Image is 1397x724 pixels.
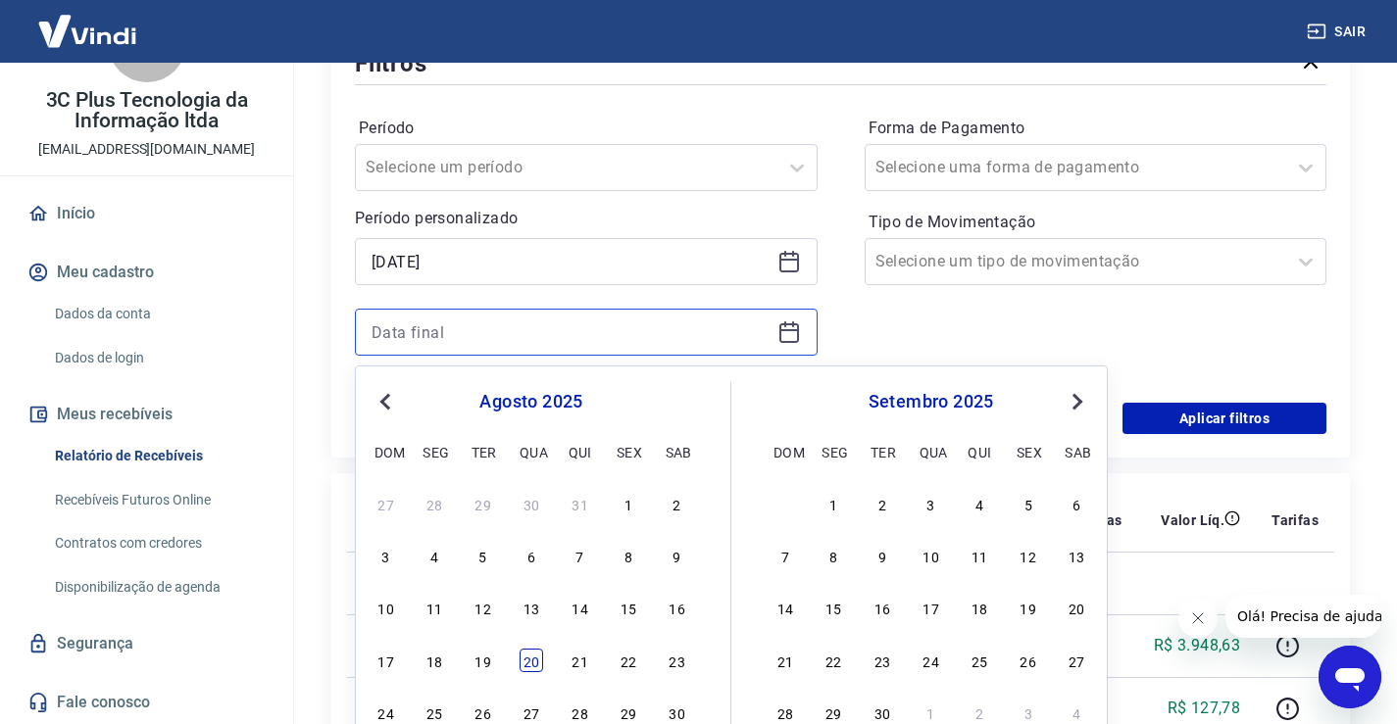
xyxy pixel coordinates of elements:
div: seg [822,440,845,463]
a: Segurança [24,622,270,665]
div: Choose quinta-feira, 4 de setembro de 2025 [968,492,991,515]
div: Choose segunda-feira, 4 de agosto de 2025 [423,544,446,567]
div: Choose sábado, 2 de agosto de 2025 [666,492,689,515]
label: Período [359,117,814,140]
div: Choose segunda-feira, 29 de setembro de 2025 [822,700,845,724]
div: Choose sábado, 16 de agosto de 2025 [666,596,689,619]
div: Choose sexta-feira, 8 de agosto de 2025 [617,544,640,567]
div: Choose segunda-feira, 8 de setembro de 2025 [822,544,845,567]
div: Choose sábado, 4 de outubro de 2025 [1065,700,1088,724]
div: Choose domingo, 31 de agosto de 2025 [773,492,797,515]
div: Choose terça-feira, 29 de julho de 2025 [472,492,495,515]
div: Choose quinta-feira, 14 de agosto de 2025 [569,596,592,619]
a: Início [24,192,270,235]
div: sex [1017,440,1040,463]
div: Choose sábado, 13 de setembro de 2025 [1065,544,1088,567]
div: qui [569,440,592,463]
a: Disponibilização de agenda [47,567,270,607]
div: Choose quinta-feira, 18 de setembro de 2025 [968,596,991,619]
div: Choose sexta-feira, 19 de setembro de 2025 [1017,596,1040,619]
div: Choose sábado, 23 de agosto de 2025 [666,649,689,672]
div: Choose sábado, 27 de setembro de 2025 [1065,649,1088,672]
a: Dados da conta [47,294,270,334]
div: Choose domingo, 10 de agosto de 2025 [374,596,398,619]
div: Choose quinta-feira, 25 de setembro de 2025 [968,649,991,672]
div: qua [520,440,543,463]
div: Choose domingo, 24 de agosto de 2025 [374,700,398,724]
div: Choose terça-feira, 30 de setembro de 2025 [871,700,894,724]
div: Choose quarta-feira, 6 de agosto de 2025 [520,544,543,567]
p: Período personalizado [355,207,818,230]
a: Recebíveis Futuros Online [47,480,270,520]
label: Tipo de Movimentação [869,211,1323,234]
p: R$ 127,78 [1168,697,1241,720]
div: Choose domingo, 3 de agosto de 2025 [374,544,398,567]
div: Choose quarta-feira, 10 de setembro de 2025 [920,544,943,567]
iframe: Botão para abrir a janela de mensagens [1319,646,1381,708]
div: Choose sábado, 6 de setembro de 2025 [1065,492,1088,515]
div: Choose terça-feira, 12 de agosto de 2025 [472,596,495,619]
div: Choose quinta-feira, 2 de outubro de 2025 [968,700,991,724]
button: Aplicar filtros [1123,403,1326,434]
div: Choose quinta-feira, 7 de agosto de 2025 [569,544,592,567]
div: Choose sexta-feira, 12 de setembro de 2025 [1017,544,1040,567]
p: 3C Plus Tecnologia da Informação ltda [16,90,277,131]
button: Next Month [1066,390,1089,413]
p: Valor Líq. [1161,510,1224,530]
iframe: Mensagem da empresa [1225,595,1381,638]
iframe: Fechar mensagem [1178,599,1218,638]
div: Choose quinta-feira, 28 de agosto de 2025 [569,700,592,724]
div: Choose sexta-feira, 5 de setembro de 2025 [1017,492,1040,515]
div: Choose terça-feira, 16 de setembro de 2025 [871,596,894,619]
div: setembro 2025 [771,390,1091,413]
div: Choose quarta-feira, 30 de julho de 2025 [520,492,543,515]
div: Choose quarta-feira, 24 de setembro de 2025 [920,649,943,672]
div: ter [472,440,495,463]
button: Meus recebíveis [24,393,270,436]
div: sab [1065,440,1088,463]
div: Choose quinta-feira, 21 de agosto de 2025 [569,649,592,672]
div: Choose domingo, 27 de julho de 2025 [374,492,398,515]
div: Choose quarta-feira, 3 de setembro de 2025 [920,492,943,515]
div: qui [968,440,991,463]
div: Choose sexta-feira, 1 de agosto de 2025 [617,492,640,515]
div: Choose segunda-feira, 18 de agosto de 2025 [423,649,446,672]
p: [EMAIL_ADDRESS][DOMAIN_NAME] [38,139,255,160]
input: Data inicial [372,247,770,276]
div: Choose segunda-feira, 25 de agosto de 2025 [423,700,446,724]
span: Olá! Precisa de ajuda? [12,14,165,29]
div: Choose segunda-feira, 15 de setembro de 2025 [822,596,845,619]
div: Choose sexta-feira, 26 de setembro de 2025 [1017,649,1040,672]
a: Dados de login [47,338,270,378]
div: Choose sexta-feira, 3 de outubro de 2025 [1017,700,1040,724]
a: Relatório de Recebíveis [47,436,270,476]
div: Choose domingo, 28 de setembro de 2025 [773,700,797,724]
div: Choose domingo, 7 de setembro de 2025 [773,544,797,567]
label: Forma de Pagamento [869,117,1323,140]
div: Choose domingo, 17 de agosto de 2025 [374,649,398,672]
div: Choose segunda-feira, 28 de julho de 2025 [423,492,446,515]
div: Choose segunda-feira, 11 de agosto de 2025 [423,596,446,619]
div: Choose terça-feira, 9 de setembro de 2025 [871,544,894,567]
div: Choose terça-feira, 5 de agosto de 2025 [472,544,495,567]
div: Choose quarta-feira, 1 de outubro de 2025 [920,700,943,724]
button: Previous Month [374,390,397,413]
div: Choose quinta-feira, 31 de julho de 2025 [569,492,592,515]
div: Choose quarta-feira, 17 de setembro de 2025 [920,596,943,619]
div: Choose sábado, 9 de agosto de 2025 [666,544,689,567]
div: seg [423,440,446,463]
button: Sair [1303,14,1373,50]
div: sab [666,440,689,463]
div: Choose sábado, 30 de agosto de 2025 [666,700,689,724]
div: Choose quarta-feira, 27 de agosto de 2025 [520,700,543,724]
div: Choose quinta-feira, 11 de setembro de 2025 [968,544,991,567]
h5: Filtros [355,48,427,79]
p: R$ 3.948,63 [1154,634,1240,657]
div: Choose sexta-feira, 15 de agosto de 2025 [617,596,640,619]
p: Tarifas [1272,510,1319,530]
div: Choose quarta-feira, 20 de agosto de 2025 [520,649,543,672]
div: dom [374,440,398,463]
div: Choose segunda-feira, 22 de setembro de 2025 [822,649,845,672]
a: Contratos com credores [47,523,270,563]
div: Choose segunda-feira, 1 de setembro de 2025 [822,492,845,515]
